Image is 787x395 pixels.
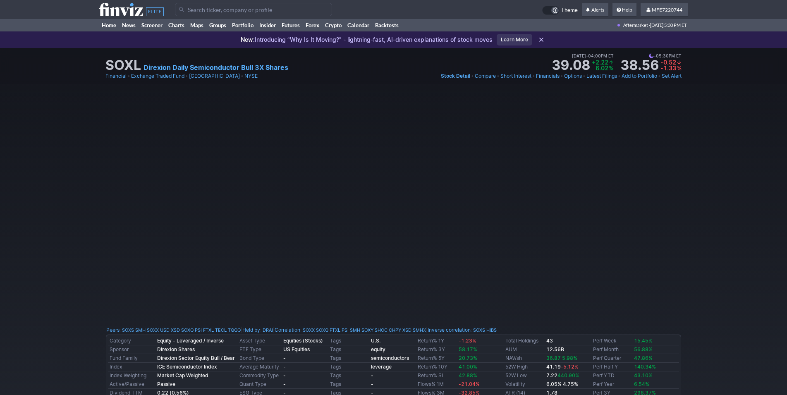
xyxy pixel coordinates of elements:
a: SOXS [473,326,485,334]
b: - [283,372,286,378]
td: AUM [504,345,545,354]
div: : [106,326,241,334]
td: Total Holdings [504,337,545,345]
span: [DATE] 04:00PM ET [572,52,614,60]
a: Latest Filings [586,72,617,80]
a: XSD [171,326,180,334]
td: Return% 3Y [416,345,457,354]
div: | : [241,326,273,334]
a: SOXX [147,326,159,334]
span: • [658,72,661,80]
span: • [654,52,656,60]
td: Return% SI [416,371,457,380]
b: Market Cap Weighted [157,372,208,378]
a: TECL [215,326,227,334]
b: Passive [157,381,175,387]
a: Options [564,72,582,80]
b: ICE Semiconductor Index [157,364,217,370]
span: 43.10% [634,372,653,378]
span: +2.22 [592,59,608,66]
td: Perf Year [591,380,632,389]
a: Add to Portfolio [622,72,657,80]
a: Help [612,3,636,17]
a: SMH [135,326,146,334]
td: Tags [328,380,369,389]
a: Backtests [372,19,402,31]
span: -1.33 [660,65,676,72]
b: 12.56B [546,346,564,352]
b: - [283,364,286,370]
td: Perf Quarter [591,354,632,363]
a: Inverse correlation [428,327,471,333]
span: • [471,72,474,80]
a: NYSE [244,72,258,80]
a: Screener [139,19,165,31]
td: Commodity Type [238,371,282,380]
td: Tags [328,337,369,345]
b: leverage [371,364,392,370]
span: • [560,72,563,80]
a: U.S. [371,338,380,344]
b: - [283,381,286,387]
span: 41.00% [459,364,477,370]
span: MFE7220744 [652,7,682,13]
a: semiconductors [371,355,409,361]
span: Theme [561,6,578,15]
span: • [127,72,130,80]
strong: 38.56 [620,59,659,72]
a: FTXL [330,326,340,334]
td: Active/Passive [108,380,155,389]
a: SMHX [413,326,426,334]
td: Sponsor [108,345,155,354]
a: MFE7220744 [641,3,688,17]
td: Return% 10Y [416,363,457,371]
b: 7.22 [546,372,579,378]
a: equity [371,346,385,352]
strong: 39.08 [552,59,590,72]
b: 43 [546,338,553,344]
span: -0.52 [660,59,676,66]
td: Tags [328,354,369,363]
td: 52W High [504,363,545,371]
h1: SOXL [105,59,141,72]
div: | : [273,326,426,334]
span: • [618,72,621,80]
a: Peers [106,327,120,333]
td: Perf Half Y [591,363,632,371]
span: 440.90% [557,372,579,378]
span: -1.23% [459,338,476,344]
a: Insider [256,19,279,31]
b: Equities (Stocks) [283,338,323,344]
td: Tags [328,345,369,354]
td: Average Maturity [238,363,282,371]
a: XSD [402,326,411,334]
td: Volatility [504,380,545,389]
a: Crypto [322,19,344,31]
span: • [241,72,244,80]
a: Financials [536,72,560,80]
a: PSI [342,326,349,334]
a: Learn More [497,34,532,45]
a: SOXY [361,326,373,334]
span: 36.87 [546,355,561,361]
span: 58.17% [459,346,477,352]
span: • [185,72,188,80]
a: USD [160,326,170,334]
span: • [586,52,588,60]
a: Portfolio [229,19,256,31]
span: % [609,65,613,72]
a: Financial [105,72,127,80]
a: Forex [303,19,322,31]
td: NAV/sh [504,354,545,363]
a: SOXQ [181,326,194,334]
td: Perf Week [591,337,632,345]
td: Index [108,363,155,371]
a: Exchange Traded Fund [131,72,184,80]
a: SOXS [122,326,134,334]
td: Asset Type [238,337,282,345]
span: Stock Detail [441,73,470,79]
a: Calendar [344,19,372,31]
td: Return% 5Y [416,354,457,363]
a: Held by [242,327,260,333]
a: Compare [475,72,496,80]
